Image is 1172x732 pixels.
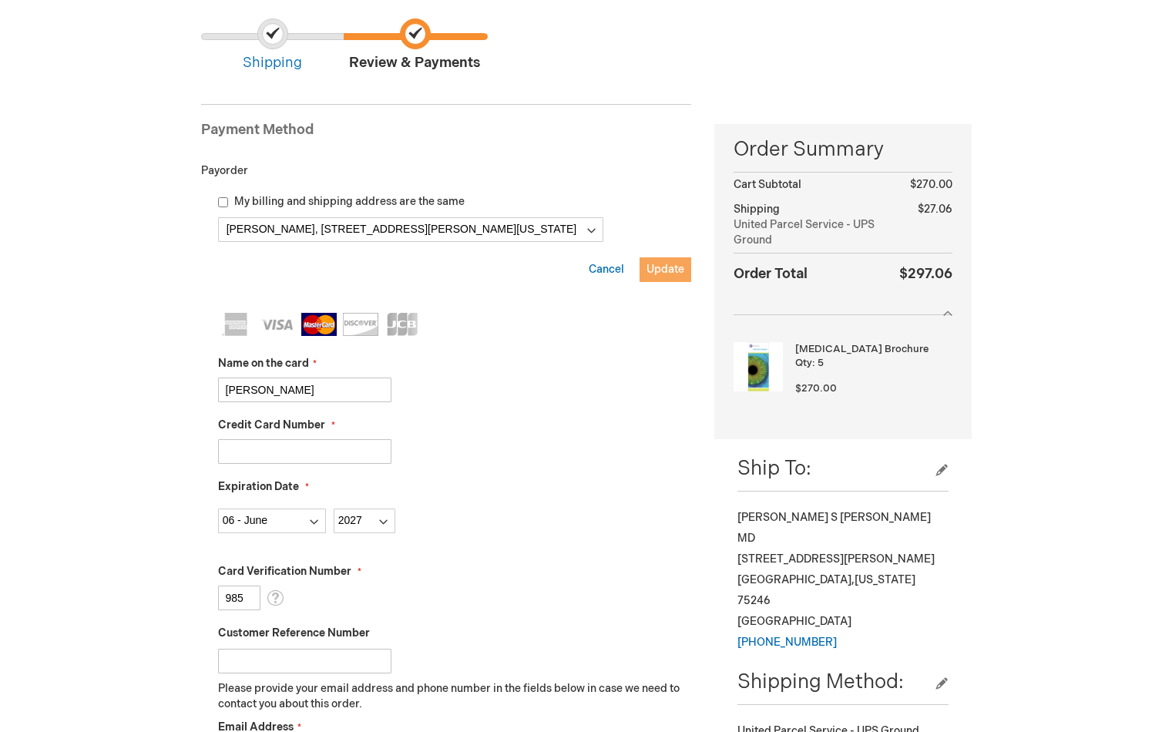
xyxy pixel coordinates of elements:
span: $297.06 [899,266,952,282]
input: Card Verification Number [218,586,260,610]
span: Name on the card [218,357,309,370]
span: Shipping [201,18,344,73]
span: My billing and shipping address are the same [234,195,465,208]
p: Please provide your email address and phone number in the fields below in case we need to contact... [218,681,692,712]
span: Card Verification Number [218,565,351,578]
span: Shipping Method: [737,670,904,694]
img: Discover [343,313,378,336]
span: Order Summary [734,136,952,172]
span: Cancel [589,263,624,276]
a: [PHONE_NUMBER] [737,636,837,649]
span: $270.00 [910,178,952,191]
span: $270.00 [795,382,837,395]
span: Customer Reference Number [218,626,370,640]
button: Update [640,257,691,282]
button: Cancel [589,262,624,277]
img: MasterCard [301,313,337,336]
span: 5 [818,357,824,369]
img: Visa [260,313,295,336]
span: Review & Payments [344,18,486,73]
strong: Order Total [734,262,808,284]
span: [US_STATE] [855,573,915,586]
span: Shipping [734,203,780,216]
input: Credit Card Number [218,439,391,464]
span: Qty [795,357,812,369]
div: Payment Method [201,120,692,148]
img: American Express [218,313,254,336]
div: [PERSON_NAME] S [PERSON_NAME] MD [STREET_ADDRESS][PERSON_NAME] [GEOGRAPHIC_DATA] , 75246 [GEOGRAP... [737,507,948,653]
span: Payorder [201,164,248,177]
span: Ship To: [737,457,811,481]
strong: [MEDICAL_DATA] Brochure [795,342,948,357]
span: Update [646,263,684,276]
span: Expiration Date [218,480,299,493]
span: United Parcel Service - UPS Ground [734,217,898,248]
img: JCB [385,313,420,336]
th: Cart Subtotal [734,173,898,198]
span: $27.06 [918,203,952,216]
img: Cataract Surgery Brochure [734,342,783,391]
span: Credit Card Number [218,418,325,431]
